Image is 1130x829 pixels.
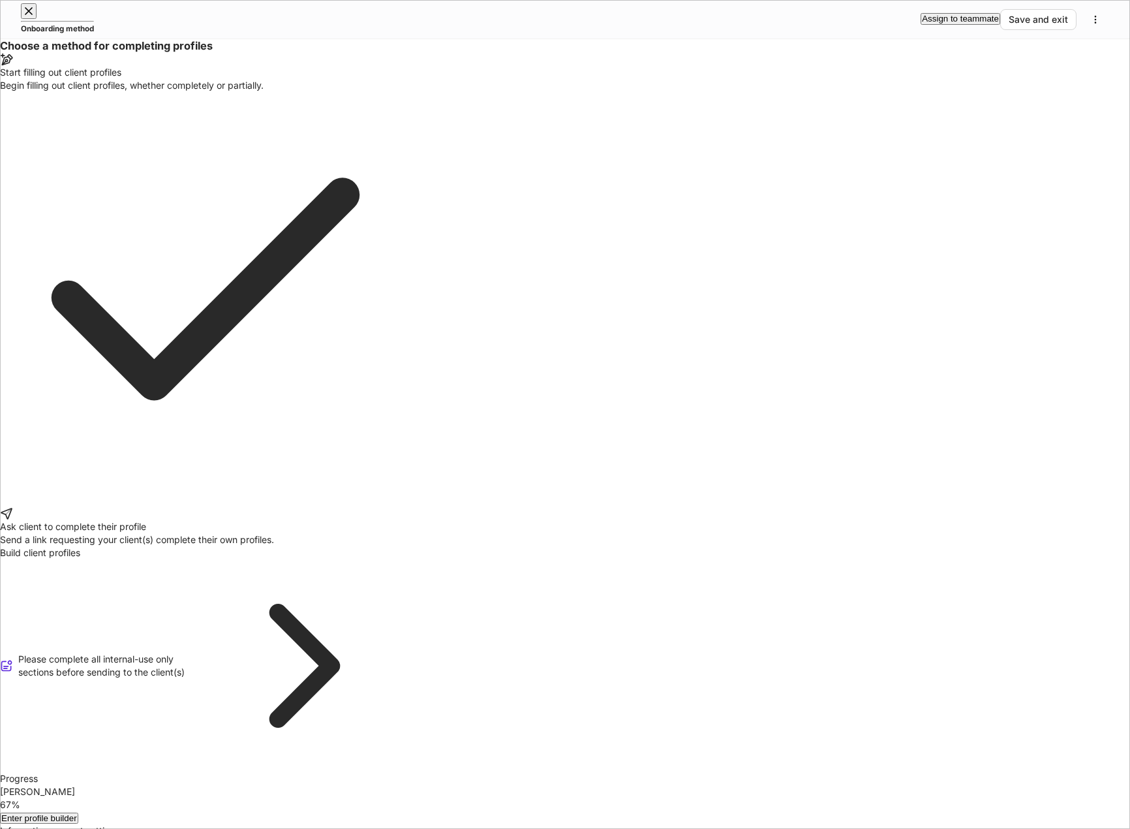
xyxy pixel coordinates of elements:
h5: Onboarding method [21,22,94,35]
button: Assign to teammate [921,13,1000,24]
div: Save and exit [1009,15,1068,24]
div: Assign to teammate [922,14,999,23]
div: Enter profile builder [1,814,77,822]
button: Save and exit [1000,9,1077,30]
div: Please complete all internal-use only sections before sending to the client(s) [18,653,188,679]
